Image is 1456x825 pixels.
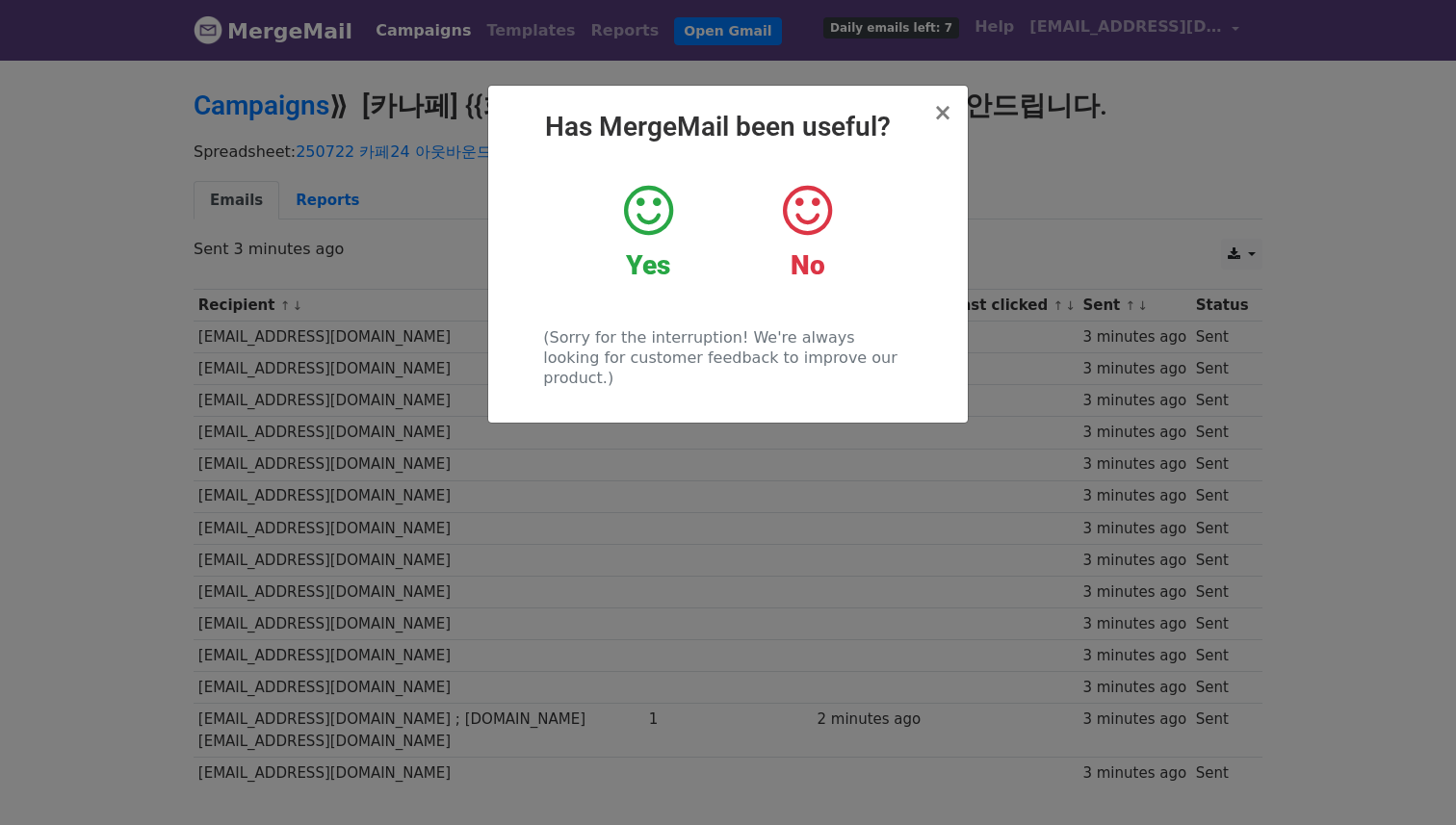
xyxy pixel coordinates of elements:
[504,111,952,143] h2: Has MergeMail been useful?
[543,327,912,388] p: (Sorry for the interruption! We're always looking for customer feedback to improve our product.)
[933,101,952,124] button: Close
[791,249,825,281] strong: No
[933,99,952,126] span: ×
[584,182,714,282] a: Yes
[626,249,670,281] strong: Yes
[742,182,872,282] a: No
[1360,733,1456,825] iframe: Chat Widget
